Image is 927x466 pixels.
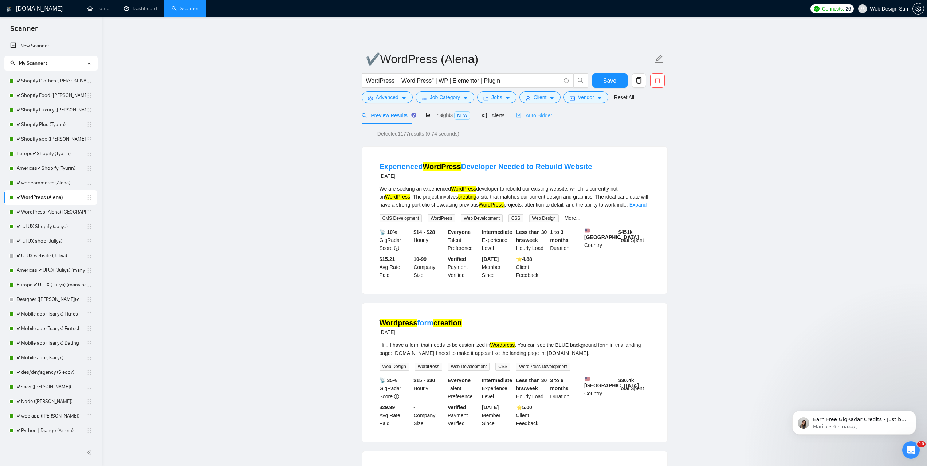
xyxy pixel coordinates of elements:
button: Save [592,73,628,88]
b: 3 to 6 months [550,377,569,391]
span: holder [86,78,92,84]
span: holder [86,369,92,375]
span: Alerts [482,113,504,118]
iframe: Intercom live chat [902,441,920,459]
a: ✔woocommerce (Alena) [17,176,86,190]
div: Tooltip anchor [411,112,417,118]
div: Company Size [412,403,446,427]
b: $29.99 [380,404,395,410]
a: ✔Shopify Food ([PERSON_NAME]) [17,88,86,103]
b: $15.21 [380,256,395,262]
div: [DATE] [380,328,462,337]
span: NEW [454,111,470,120]
span: info-circle [394,246,399,251]
mark: WordPress [479,202,504,208]
span: Insights [426,112,470,118]
span: holder [86,195,92,200]
li: ✔des/dev/agency (Siedov) [4,365,97,380]
span: holder [86,136,92,142]
li: Europe ✔UI UX (Juliya) (many posts) [4,278,97,292]
button: search [573,73,588,88]
li: ✔Mobile app (Tsaryk) [4,351,97,365]
span: Web Development [461,214,503,222]
img: upwork-logo.png [814,6,820,12]
div: Client Feedback [515,255,549,279]
li: ✔laravel | vue | react (Pavel) [4,438,97,453]
span: Client [534,93,547,101]
b: ⭐️ 4.88 [516,256,532,262]
a: searchScanner [172,5,199,12]
b: Intermediate [482,229,512,235]
span: holder [86,151,92,157]
span: Web Design [529,214,559,222]
a: Designer ([PERSON_NAME])✔ [17,292,86,307]
a: ✔Shopify Clothes ([PERSON_NAME]) [17,74,86,88]
b: 1 to 3 months [550,229,569,243]
span: holder [86,107,92,113]
b: [DATE] [482,404,499,410]
span: holder [86,384,92,390]
div: Avg Rate Paid [378,255,412,279]
a: Europe ✔UI UX (Juliya) (many posts) [17,278,86,292]
button: setting [912,3,924,15]
li: ✔Python | Django (Artem) [4,423,97,438]
a: ✔ UI UX shop (Juliya) [17,234,86,248]
b: $ 451k [618,229,633,235]
span: My Scanners [10,60,48,66]
li: ✔UI UX website (Juliya) [4,248,97,263]
span: Detected 1177 results (0.74 seconds) [372,130,464,138]
span: double-left [87,449,94,456]
span: holder [86,399,92,404]
b: Less than 30 hrs/week [516,229,547,243]
button: delete [650,73,665,88]
span: Web Development [448,363,490,371]
button: copy [632,73,646,88]
span: ... [624,202,628,208]
a: ✔WordPress (Alena) [GEOGRAPHIC_DATA] [17,205,86,219]
a: ✔Mobile app (Tsaryk) Dating [17,336,86,351]
button: folderJobscaret-down [477,91,516,103]
span: edit [654,54,664,64]
input: Search Freelance Jobs... [366,76,561,85]
div: Duration [549,228,583,252]
b: Verified [448,256,466,262]
div: Talent Preference [446,228,480,252]
a: ✔Python | Django (Artem) [17,423,86,438]
span: holder [86,165,92,171]
span: Job Category [430,93,460,101]
span: Web Design [380,363,409,371]
li: ✔ UI UX shop (Juliya) [4,234,97,248]
b: Verified [448,404,466,410]
li: ✔Mobile app (Tsaryk) Fitnes [4,307,97,321]
img: 🇺🇸 [585,228,590,233]
span: idcard [570,95,575,101]
li: ✔Shopify app (Tyurin) [4,132,97,146]
div: Duration [549,376,583,400]
span: bars [422,95,427,101]
button: idcardVendorcaret-down [563,91,608,103]
span: holder [86,238,92,244]
span: Vendor [578,93,594,101]
span: search [10,60,15,66]
a: ✔saas ([PERSON_NAME]) [17,380,86,394]
input: Scanner name... [366,50,653,68]
a: ✔Shopify Plus (Tyurin) [17,117,86,132]
span: holder [86,209,92,215]
img: 🇺🇸 [585,376,590,381]
span: caret-down [401,95,406,101]
li: ✔Mobile app (Tsaryk) Fintech [4,321,97,336]
b: [DATE] [482,256,499,262]
span: search [574,77,588,84]
b: Everyone [448,229,471,235]
a: ✔Shopify app ([PERSON_NAME]) [17,132,86,146]
b: 10-99 [413,256,427,262]
b: Intermediate [482,377,512,383]
span: user [860,6,865,11]
div: Company Size [412,255,446,279]
mark: Wordpress [380,319,417,327]
b: [GEOGRAPHIC_DATA] [584,376,639,388]
span: holder [86,428,92,434]
span: info-circle [394,394,399,399]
